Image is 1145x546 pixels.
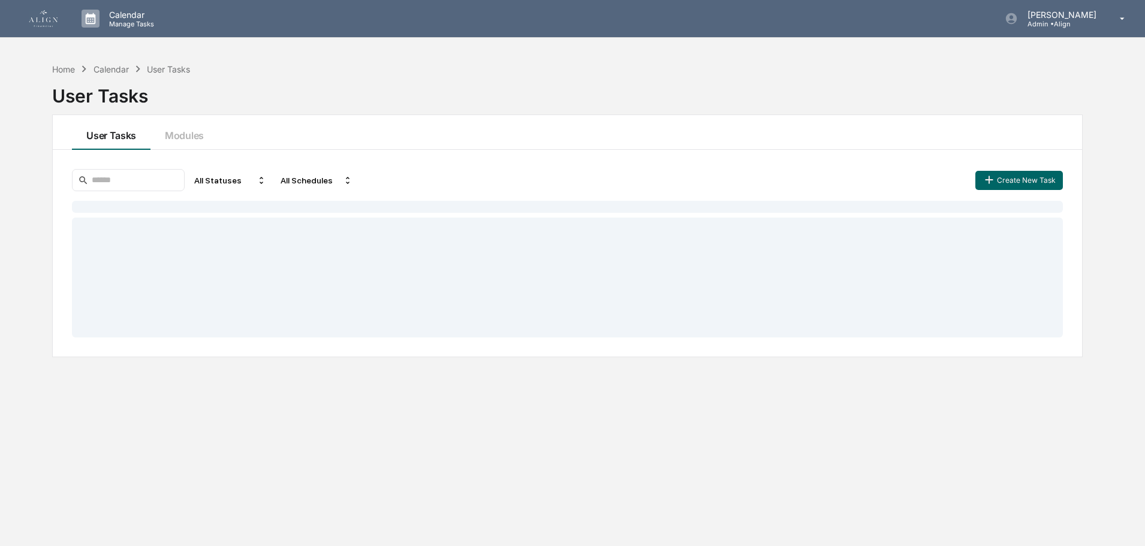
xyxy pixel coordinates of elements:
[150,115,218,150] button: Modules
[100,10,160,20] p: Calendar
[189,171,271,190] div: All Statuses
[100,20,160,28] p: Manage Tasks
[94,64,129,74] div: Calendar
[52,64,75,74] div: Home
[29,10,58,27] img: logo
[975,171,1063,190] button: Create New Task
[72,115,150,150] button: User Tasks
[52,76,1083,107] div: User Tasks
[1018,20,1102,28] p: Admin • Align
[276,171,357,190] div: All Schedules
[1018,10,1102,20] p: [PERSON_NAME]
[147,64,190,74] div: User Tasks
